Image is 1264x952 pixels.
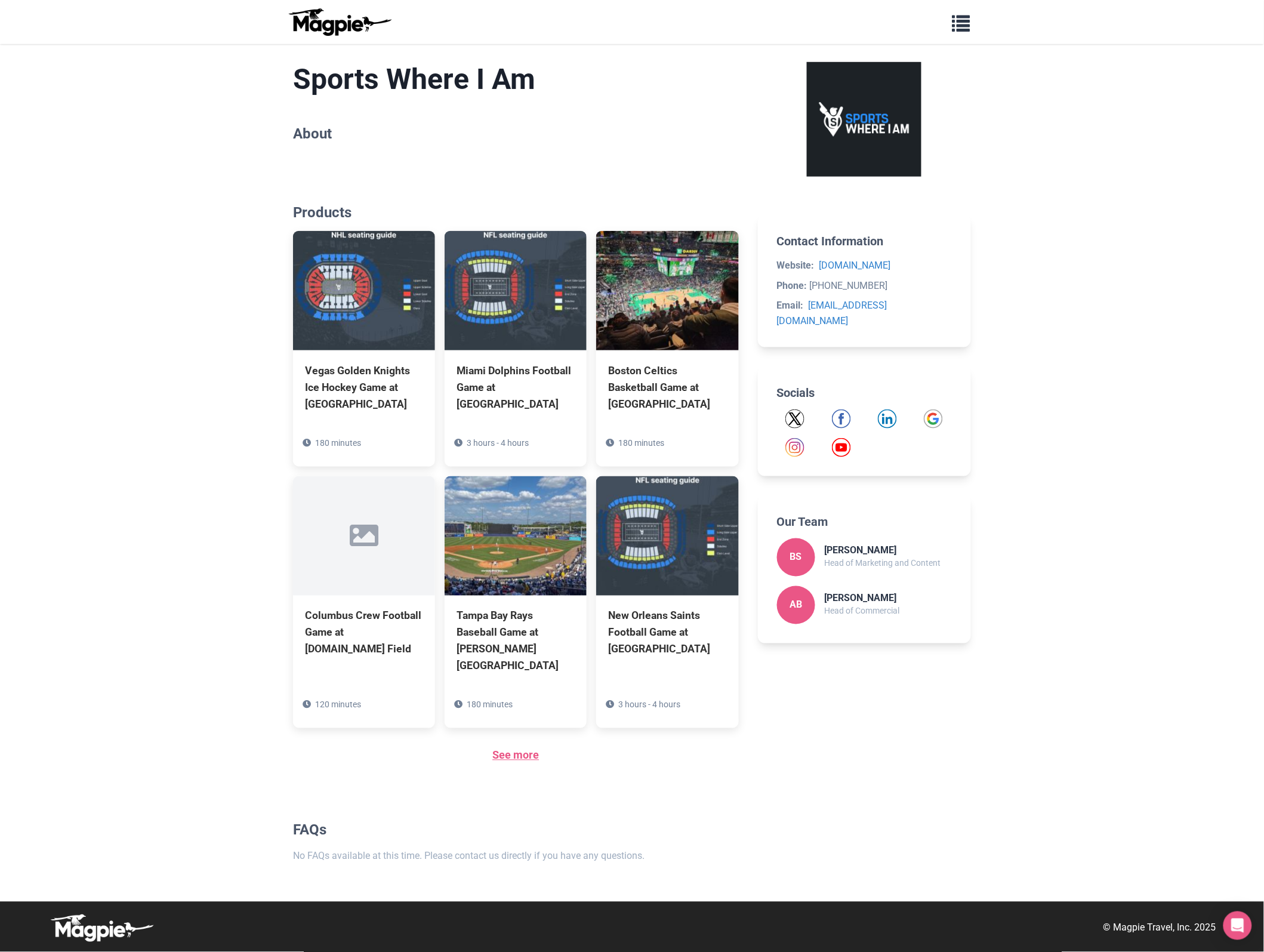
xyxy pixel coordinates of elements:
img: Boston Celtics Basketball Game at TD Garden [596,231,738,350]
a: LinkedIn [878,409,897,429]
img: New Orleans Saints Football Game at Caesars Superdome [596,476,738,596]
strong: Email: [777,300,804,311]
a: YouTube [832,438,851,457]
h3: [PERSON_NAME] [825,545,941,556]
span: 180 minutes [618,438,664,448]
h2: About [293,125,739,143]
h2: Our Team [777,514,952,529]
img: LinkedIn icon [878,409,897,429]
div: Tampa Bay Rays Baseball Game at [PERSON_NAME][GEOGRAPHIC_DATA] [457,608,575,675]
a: Tampa Bay Rays Baseball Game at [PERSON_NAME][GEOGRAPHIC_DATA] 180 minutes [445,476,587,729]
li: [PHONE_NUMBER] [777,278,952,294]
a: See more [492,749,539,762]
strong: Phone: [777,280,807,291]
div: AB [777,586,815,624]
img: Sports Where I Am logo [807,62,921,177]
div: Vegas Golden Knights Ice Hockey Game at [GEOGRAPHIC_DATA] [305,362,423,412]
span: 120 minutes [315,700,361,710]
img: Vegas Golden Knights Ice Hockey Game at T-Mobile Arena [293,231,435,350]
a: Twitter [785,409,804,429]
h2: Socials [777,386,952,400]
img: YouTube icon [832,438,851,457]
h1: Sports Where I Am [293,62,739,97]
a: [EMAIL_ADDRESS][DOMAIN_NAME] [777,300,887,326]
h2: FAQs [293,822,739,839]
a: Instagram [785,438,804,457]
a: Facebook [832,409,851,429]
a: [DOMAIN_NAME] [819,260,891,271]
p: No FAQs available at this time. Please contact us directly if you have any questions. [293,849,739,864]
img: logo-white-d94fa1abed81b67a048b3d0f0ab5b955.png [48,914,155,942]
img: Twitter icon [785,409,804,429]
h3: [PERSON_NAME] [825,593,900,604]
div: Open Intercom Messenger [1223,911,1252,940]
span: 3 hours - 4 hours [467,438,529,448]
div: Miami Dolphins Football Game at [GEOGRAPHIC_DATA] [457,362,575,412]
a: Vegas Golden Knights Ice Hockey Game at [GEOGRAPHIC_DATA] 180 minutes [293,231,435,466]
div: Columbus Crew Football Game at [DOMAIN_NAME] Field [305,608,423,658]
div: BS [777,538,815,577]
p: Head of Commercial [825,605,900,618]
img: logo-ab69f6fb50320c5b225c76a69d11143b.png [286,8,393,36]
a: New Orleans Saints Football Game at [GEOGRAPHIC_DATA] 3 hours - 4 hours [596,476,738,711]
div: Boston Celtics Basketball Game at [GEOGRAPHIC_DATA] [608,362,726,412]
a: Miami Dolphins Football Game at [GEOGRAPHIC_DATA] 3 hours - 4 hours [445,231,587,466]
span: 180 minutes [315,438,361,448]
h2: Contact Information [777,234,952,248]
p: © Magpie Travel, Inc. 2025 [1103,920,1216,936]
img: Google icon [924,409,943,429]
span: 3 hours - 4 hours [618,700,680,710]
img: Facebook icon [832,409,851,429]
img: Miami Dolphins Football Game at Hard Rock Stadium [445,231,587,350]
a: Google [924,409,943,429]
p: Head of Marketing and Content [825,557,941,570]
span: 180 minutes [467,700,513,710]
strong: Website: [777,260,815,271]
div: New Orleans Saints Football Game at [GEOGRAPHIC_DATA] [608,608,726,658]
a: Columbus Crew Football Game at [DOMAIN_NAME] Field 120 minutes [293,476,435,711]
a: Boston Celtics Basketball Game at [GEOGRAPHIC_DATA] 180 minutes [596,231,738,466]
h2: Products [293,204,739,221]
img: Tampa Bay Rays Baseball Game at George M. Steinbrenner Field [445,476,587,596]
img: Instagram icon [785,438,804,457]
